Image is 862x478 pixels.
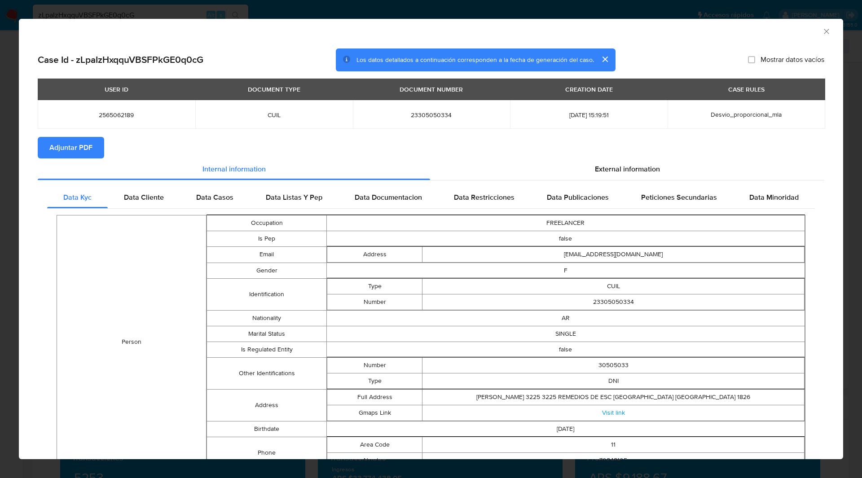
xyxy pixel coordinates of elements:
td: SINGLE [326,326,805,342]
button: Adjuntar PDF [38,137,104,158]
td: Number [327,294,422,310]
span: Mostrar datos vacíos [761,55,824,64]
td: Number [327,452,422,468]
span: Internal information [202,164,266,174]
td: Marital Status [207,326,326,342]
span: Desvio_proporcional_mla [711,110,782,119]
span: Los datos detallados a continuación corresponden a la fecha de generación del caso. [356,55,594,64]
span: 23305050334 [364,111,500,119]
span: [DATE] 15:19:51 [521,111,657,119]
a: Visit link [602,408,625,417]
td: FREELANCER [326,215,805,231]
span: 2565062189 [48,111,185,119]
div: DOCUMENT TYPE [242,82,306,97]
div: Detailed internal info [47,187,815,208]
div: USER ID [99,82,134,97]
td: 23305050334 [422,294,805,310]
td: 30505033 [422,357,805,373]
td: Gender [207,263,326,278]
h2: Case Id - zLpaIzHxqquVBSFPkGE0q0cG [38,54,203,66]
td: 70848105 [422,452,805,468]
span: Data Casos [196,192,233,202]
td: Number [327,357,422,373]
button: Cerrar ventana [822,27,830,35]
input: Mostrar datos vacíos [748,56,755,63]
button: cerrar [594,48,616,70]
td: Phone [207,437,326,469]
div: DOCUMENT NUMBER [394,82,468,97]
td: false [326,231,805,246]
span: Adjuntar PDF [49,138,92,158]
span: Data Publicaciones [547,192,609,202]
span: Data Listas Y Pep [266,192,322,202]
div: Detailed info [38,158,824,180]
td: Email [207,246,326,263]
td: false [326,342,805,357]
td: F [326,263,805,278]
td: Is Pep [207,231,326,246]
td: Occupation [207,215,326,231]
td: Type [327,373,422,389]
td: Person [57,215,207,469]
td: Other Identifications [207,357,326,389]
span: Data Documentacion [355,192,422,202]
span: External information [595,164,660,174]
td: 11 [422,437,805,452]
td: CUIL [422,278,805,294]
span: CUIL [206,111,342,119]
td: Type [327,278,422,294]
td: Full Address [327,389,422,405]
td: AR [326,310,805,326]
td: Address [327,246,422,262]
div: CASE RULES [723,82,770,97]
td: [DATE] [326,421,805,437]
div: closure-recommendation-modal [19,19,843,459]
span: Data Restricciones [454,192,515,202]
td: Birthdate [207,421,326,437]
span: Peticiones Secundarias [641,192,717,202]
td: DNI [422,373,805,389]
td: Area Code [327,437,422,452]
span: Data Kyc [63,192,92,202]
span: Data Minoridad [749,192,799,202]
div: CREATION DATE [560,82,618,97]
td: [PERSON_NAME] 3225 3225 REMEDIOS DE ESC [GEOGRAPHIC_DATA] [GEOGRAPHIC_DATA] 1826 [422,389,805,405]
td: Nationality [207,310,326,326]
span: Data Cliente [124,192,164,202]
td: Is Regulated Entity [207,342,326,357]
td: Identification [207,278,326,310]
td: Gmaps Link [327,405,422,421]
td: [EMAIL_ADDRESS][DOMAIN_NAME] [422,246,805,262]
td: Address [207,389,326,421]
